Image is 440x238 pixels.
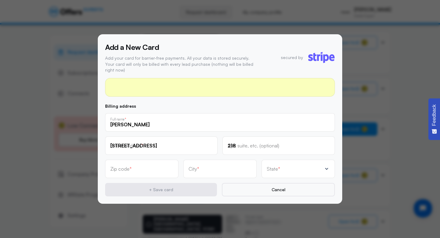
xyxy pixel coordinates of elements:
h5: Add a New Card [105,42,256,53]
p: State [267,166,278,171]
p: Full name [110,117,125,121]
iframe: Secure card payment input frame [110,85,330,90]
p: Billing address [105,104,335,108]
button: Feedback - Show survey [428,98,440,140]
button: + Save card [105,183,217,196]
button: Open chat widget [5,5,24,24]
button: Cancel [222,183,335,196]
p: Add your card for barrier-free payments. All your data is stored securely. Your card will only be... [105,55,256,73]
span: Feedback [431,104,437,126]
p: secured by [281,54,303,61]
